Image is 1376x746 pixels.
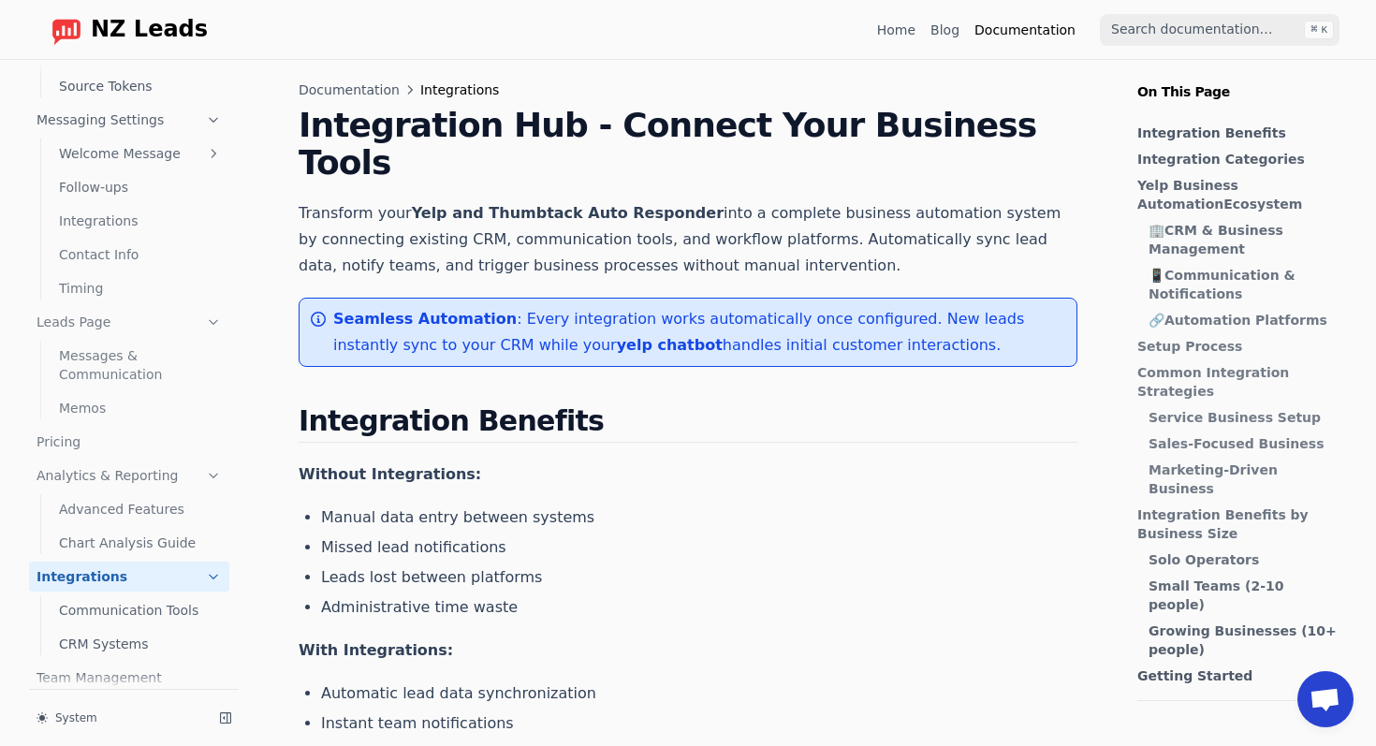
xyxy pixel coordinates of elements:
[29,705,205,731] button: System
[321,682,1077,705] li: Automatic lead data synchronization
[333,310,517,328] strong: Seamless Automation
[51,172,229,202] a: Follow-ups
[299,404,1077,443] h2: Integration Benefits
[1137,337,1338,356] a: Setup Process
[1149,311,1338,329] a: 🔗Automation Platforms
[1137,124,1338,142] a: Integration Benefits
[29,307,229,337] a: Leads Page
[29,562,229,592] a: Integrations
[299,641,453,659] strong: With Integrations:
[1149,410,1321,425] strong: Service Business Setup
[37,15,208,45] a: Home page
[420,80,499,99] span: Integrations
[51,139,229,168] a: Welcome Message
[1137,363,1338,401] a: Common Integration Strategies
[51,629,229,659] a: CRM Systems
[51,341,229,389] a: Messages & Communication
[321,712,1077,735] li: Instant team notifications
[1164,313,1327,328] strong: Automation Platforms
[321,536,1077,559] li: Missed lead notifications
[1149,461,1338,498] a: Marketing-Driven Business
[212,705,239,731] button: Collapse sidebar
[91,17,208,43] span: NZ Leads
[51,393,229,423] a: Memos
[1149,550,1338,569] a: Solo Operators
[51,240,229,270] a: Contact Info
[29,461,229,490] a: Analytics & Reporting
[333,306,1061,358] p: : Every integration works automatically once configured. New leads instantly sync to your CRM whi...
[1137,178,1238,212] strong: Yelp Business Automation
[51,273,229,303] a: Timing
[877,21,915,39] a: Home
[299,80,400,99] a: Documentation
[29,427,229,457] a: Pricing
[1137,150,1338,168] a: Integration Categories
[29,105,229,135] a: Messaging Settings
[299,200,1077,279] p: Transform your into a complete business automation system by connecting existing CRM, communicati...
[1149,434,1338,453] a: Sales-Focused Business
[321,566,1077,589] li: Leads lost between platforms
[51,206,229,236] a: Integrations
[1149,462,1278,496] strong: Marketing-Driven Business
[1137,505,1338,543] a: Integration Benefits by Business Size
[1122,60,1362,101] p: On This Page
[1297,671,1354,727] div: Open chat
[1149,223,1283,256] strong: CRM & Business Management
[1149,436,1324,451] strong: Sales-Focused Business
[1149,623,1337,657] strong: Growing Businesses (10+ people)
[29,663,229,693] a: Team Management
[1137,176,1338,213] a: Yelp Business AutomationEcosystem
[321,506,1077,529] li: Manual data entry between systems
[1149,577,1338,614] a: Small Teams (2-10 people)
[1149,578,1283,612] strong: Small Teams (2-10 people)
[1137,666,1338,685] a: Getting Started
[299,107,1077,182] h1: Integration Hub - Connect Your Business Tools
[617,336,723,354] strong: yelp chatbot
[1100,14,1339,46] input: Search documentation…
[51,15,81,45] img: logo
[974,21,1076,39] a: Documentation
[1149,408,1338,427] a: Service Business Setup
[1149,622,1338,659] a: Growing Businesses (10+ people)
[1149,552,1259,567] strong: Solo Operators
[51,494,229,524] a: Advanced Features
[1149,266,1338,303] a: 📱Communication & Notifications
[51,528,229,558] a: Chart Analysis Guide
[1149,221,1338,258] a: 🏢CRM & Business Management
[51,71,229,101] a: Source Tokens
[321,596,1077,619] li: Administrative time waste
[299,465,481,483] strong: Without Integrations:
[51,595,229,625] a: Communication Tools
[930,21,959,39] a: Blog
[1149,268,1295,301] strong: Communication & Notifications
[412,204,724,222] strong: Yelp and Thumbtack Auto Responder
